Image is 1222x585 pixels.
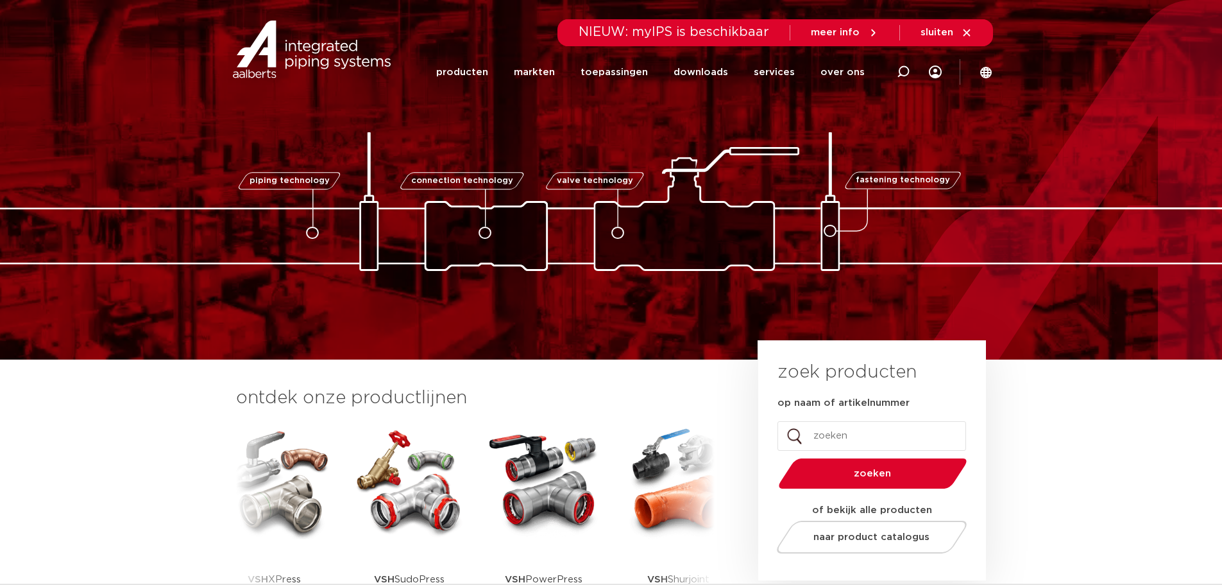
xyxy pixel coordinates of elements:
[505,575,525,584] strong: VSH
[777,360,917,385] h3: zoek producten
[557,177,633,185] span: valve technology
[579,26,769,39] span: NIEUW: myIPS is beschikbaar
[754,46,795,98] a: services
[777,397,910,410] label: op naam of artikelnummer
[374,575,395,584] strong: VSH
[811,28,860,37] span: meer info
[514,46,555,98] a: markten
[921,28,953,37] span: sluiten
[921,27,972,39] a: sluiten
[777,421,966,451] input: zoeken
[236,385,715,411] h3: ontdek onze productlijnen
[581,46,648,98] a: toepassingen
[929,46,942,98] div: my IPS
[436,46,488,98] a: producten
[811,469,934,478] span: zoeken
[674,46,728,98] a: downloads
[647,575,668,584] strong: VSH
[411,177,513,185] span: connection technology
[773,457,972,490] button: zoeken
[811,27,879,39] a: meer info
[248,575,268,584] strong: VSH
[856,177,950,185] span: fastening technology
[820,46,865,98] a: over ons
[436,46,865,98] nav: Menu
[812,505,932,515] strong: of bekijk alle producten
[773,521,970,554] a: naar product catalogus
[813,532,929,542] span: naar product catalogus
[250,177,330,185] span: piping technology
